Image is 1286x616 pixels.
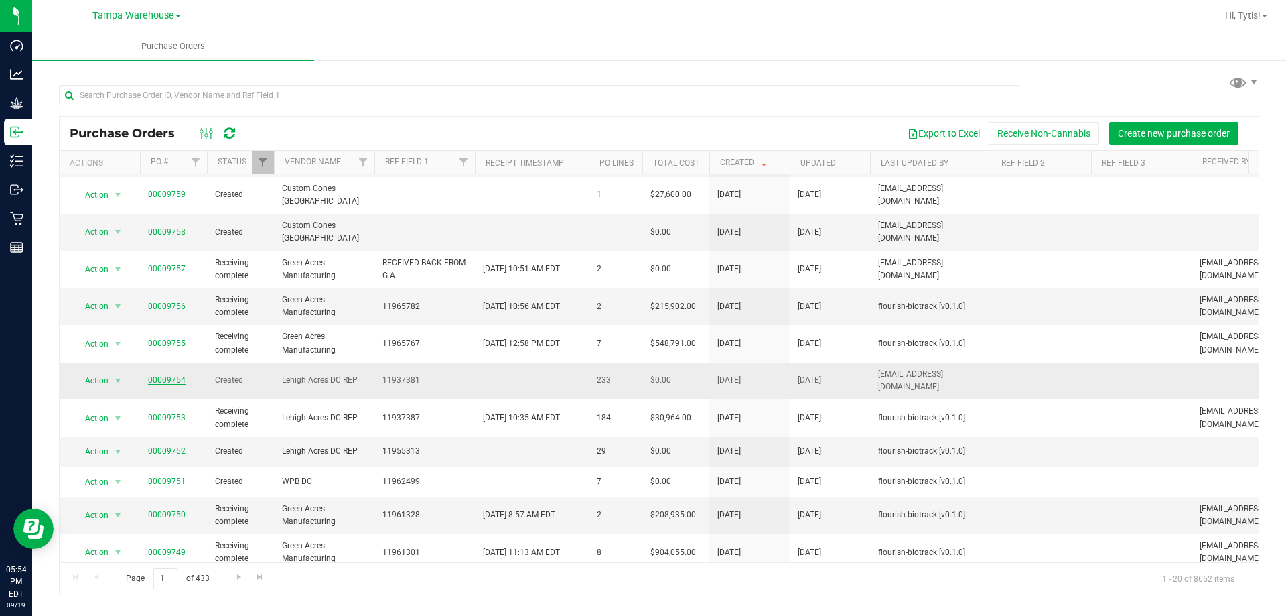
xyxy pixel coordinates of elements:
span: [DATE] [798,374,821,387]
button: Export to Excel [899,122,989,145]
span: Action [73,506,109,525]
span: Created [215,445,266,458]
span: [DATE] [717,374,741,387]
span: Custom Cones [GEOGRAPHIC_DATA] [282,182,366,208]
span: 1 [597,188,634,201]
span: $0.00 [650,445,671,458]
span: flourish-biotrack [v0.1.0] [878,509,983,521]
inline-svg: Reports [10,241,23,254]
span: $27,600.00 [650,188,691,201]
a: PO Lines [599,158,634,168]
span: flourish-biotrack [v0.1.0] [878,445,983,458]
span: [DATE] [798,226,821,239]
span: WPB DC [282,475,366,488]
span: Green Acres Manufacturing [282,294,366,319]
inline-svg: Inventory [10,154,23,168]
span: Lehigh Acres DC REP [282,374,366,387]
span: Green Acres Manufacturing [282,257,366,282]
span: select [110,506,127,525]
span: flourish-biotrack [v0.1.0] [878,475,983,488]
span: Receiving complete [215,257,266,282]
span: select [110,442,127,461]
span: $548,791.00 [650,337,696,350]
a: Filter [352,151,374,174]
span: [DATE] [798,475,821,488]
span: 11955313 [382,445,467,458]
span: [EMAIL_ADDRESS][DOMAIN_NAME] [878,182,983,208]
span: Receiving complete [215,540,266,565]
a: 00009756 [148,302,186,311]
span: [DATE] 10:56 AM EDT [483,300,560,313]
p: 05:54 PM EDT [6,564,26,600]
a: Go to the next page [229,568,248,587]
span: Receiving complete [215,405,266,430]
span: Purchase Orders [123,40,223,52]
span: Green Acres Manufacturing [282,540,366,565]
span: select [110,371,127,390]
span: select [110,409,127,428]
span: [DATE] [717,263,741,275]
a: Purchase Orders [32,32,314,60]
a: Filter [252,151,274,174]
span: [DATE] [717,412,741,424]
span: Created [215,374,266,387]
inline-svg: Retail [10,212,23,225]
span: [DATE] [717,475,741,488]
span: 2 [597,300,634,313]
span: [DATE] [717,509,741,521]
span: select [110,260,127,279]
inline-svg: Grow [10,97,23,110]
span: Action [73,371,109,390]
span: 7 [597,475,634,488]
a: Go to the last page [251,568,270,587]
span: select [110,543,127,562]
a: Receipt Timestamp [486,158,564,168]
a: Updated [800,158,836,168]
p: 09/19 [6,600,26,610]
span: Action [73,409,109,428]
span: [DATE] 10:35 AM EDT [483,412,560,424]
span: flourish-biotrack [v0.1.0] [878,300,983,313]
span: [EMAIL_ADDRESS][DOMAIN_NAME] [878,368,983,393]
span: select [110,334,127,353]
span: Receiving complete [215,294,266,319]
span: Purchase Orders [70,126,188,141]
inline-svg: Analytics [10,68,23,81]
span: 11962499 [382,475,467,488]
span: Lehigh Acres DC REP [282,412,366,424]
span: Action [73,473,109,491]
span: [DATE] [798,300,821,313]
span: [DATE] 10:51 AM EDT [483,263,560,275]
span: [DATE] [717,546,741,559]
span: 11961301 [382,546,467,559]
a: Received By [1202,157,1251,166]
span: [DATE] [798,412,821,424]
span: 11965767 [382,337,467,350]
span: Lehigh Acres DC REP [282,445,366,458]
span: 11961328 [382,509,467,521]
span: 2 [597,263,634,275]
span: [DATE] [717,300,741,313]
span: Green Acres Manufacturing [282,330,366,356]
span: select [110,297,127,316]
span: [DATE] 8:57 AM EDT [483,509,555,521]
span: select [110,223,127,241]
span: Action [73,186,109,204]
span: [DATE] [717,337,741,350]
span: 11937387 [382,412,467,424]
span: [DATE] [798,263,821,275]
span: [DATE] [717,226,741,239]
button: Receive Non-Cannabis [989,122,1099,145]
span: Create new purchase order [1118,128,1230,139]
span: 184 [597,412,634,424]
span: $0.00 [650,374,671,387]
inline-svg: Inbound [10,125,23,139]
a: PO # [151,157,168,166]
span: 29 [597,445,634,458]
span: [DATE] 12:58 PM EDT [483,337,560,350]
span: 8 [597,546,634,559]
span: $0.00 [650,263,671,275]
a: Total Cost [653,158,699,168]
span: 7 [597,337,634,350]
span: $904,055.00 [650,546,696,559]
